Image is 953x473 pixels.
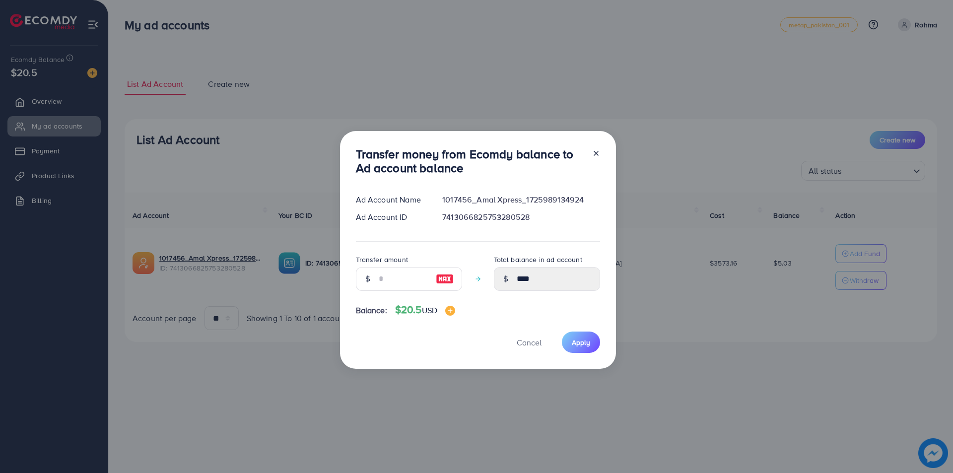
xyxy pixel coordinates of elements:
[517,337,542,348] span: Cancel
[494,255,582,265] label: Total balance in ad account
[436,273,454,285] img: image
[395,304,455,316] h4: $20.5
[504,332,554,353] button: Cancel
[422,305,437,316] span: USD
[445,306,455,316] img: image
[348,194,435,205] div: Ad Account Name
[356,255,408,265] label: Transfer amount
[356,147,584,176] h3: Transfer money from Ecomdy balance to Ad account balance
[434,194,608,205] div: 1017456_Amal Xpress_1725989134924
[434,211,608,223] div: 7413066825753280528
[348,211,435,223] div: Ad Account ID
[572,338,590,347] span: Apply
[562,332,600,353] button: Apply
[356,305,387,316] span: Balance:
